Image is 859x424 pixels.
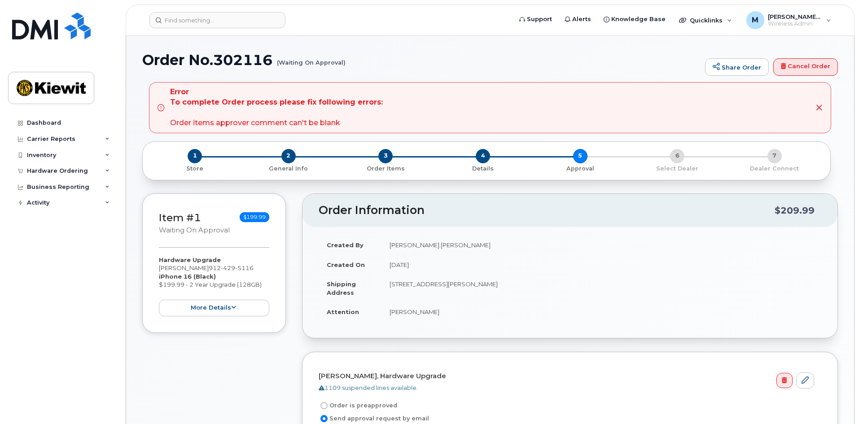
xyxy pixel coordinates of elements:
[221,264,235,271] span: 429
[188,149,202,163] span: 1
[327,261,365,268] strong: Created On
[434,163,532,173] a: 4 Details
[170,97,383,108] strong: To complete Order process please fix following errors:
[775,202,815,219] div: $209.99
[705,58,769,76] a: Share Order
[281,149,296,163] span: 2
[327,241,364,249] strong: Created By
[476,149,490,163] span: 4
[381,274,821,302] td: [STREET_ADDRESS][PERSON_NAME]
[773,58,838,76] a: Cancel Order
[159,211,201,224] a: Item #1
[159,226,230,234] small: Waiting On Approval
[240,163,337,173] a: 2 General Info
[320,402,328,409] input: Order is preapproved
[327,280,356,296] strong: Shipping Address
[319,384,814,392] div: 1109 suspended lines available.
[277,52,346,66] small: (Waiting On Approval)
[327,308,359,315] strong: Attention
[235,264,254,271] span: 5116
[319,400,397,411] label: Order is preapproved
[381,235,821,255] td: [PERSON_NAME].[PERSON_NAME]
[320,415,328,422] input: Send approval request by email
[159,256,269,316] div: [PERSON_NAME] $199.99 - 2 Year Upgrade (128GB)
[170,87,383,128] div: Order items approver comment can't be blank
[341,165,431,173] p: Order Items
[244,165,334,173] p: General Info
[159,273,216,280] strong: iPhone 16 (Black)
[319,413,429,424] label: Send approval request by email
[150,163,240,173] a: 1 Store
[142,52,701,68] h1: Order No.302116
[170,87,383,97] strong: Error
[337,163,434,173] a: 3 Order Items
[381,255,821,275] td: [DATE]
[159,256,221,263] strong: Hardware Upgrade
[319,372,814,380] h4: [PERSON_NAME], Hardware Upgrade
[438,165,528,173] p: Details
[319,204,775,217] h2: Order Information
[209,264,254,271] span: 912
[381,302,821,322] td: [PERSON_NAME]
[378,149,393,163] span: 3
[153,165,237,173] p: Store
[159,300,269,316] button: more details
[240,212,269,222] span: $199.99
